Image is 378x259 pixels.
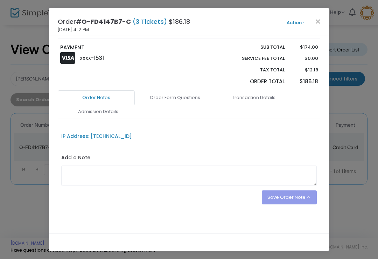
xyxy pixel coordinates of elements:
[314,17,323,26] button: Close
[58,90,135,105] a: Order Notes
[292,66,318,73] p: $12.18
[292,44,318,51] p: $174.00
[131,17,169,26] span: (3 Tickets)
[225,55,285,62] p: Service Fee Total
[58,17,190,26] h4: Order# $186.18
[292,78,318,86] p: $186.18
[60,44,186,52] p: PAYMENT
[61,133,132,140] div: IP Address: [TECHNICAL_ID]
[225,78,285,86] p: Order Total
[58,26,89,33] span: [DATE] 4:12 PM
[225,44,285,51] p: Sub total
[82,17,131,26] span: O-FD4147B7-C
[275,19,317,27] button: Action
[292,55,318,62] p: $0.00
[225,66,285,73] p: Tax Total
[80,55,91,61] span: XXXX
[136,90,213,105] a: Order Form Questions
[215,90,292,105] a: Transaction Details
[61,154,90,163] label: Add a Note
[59,104,136,119] a: Admission Details
[91,54,104,62] span: -1531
